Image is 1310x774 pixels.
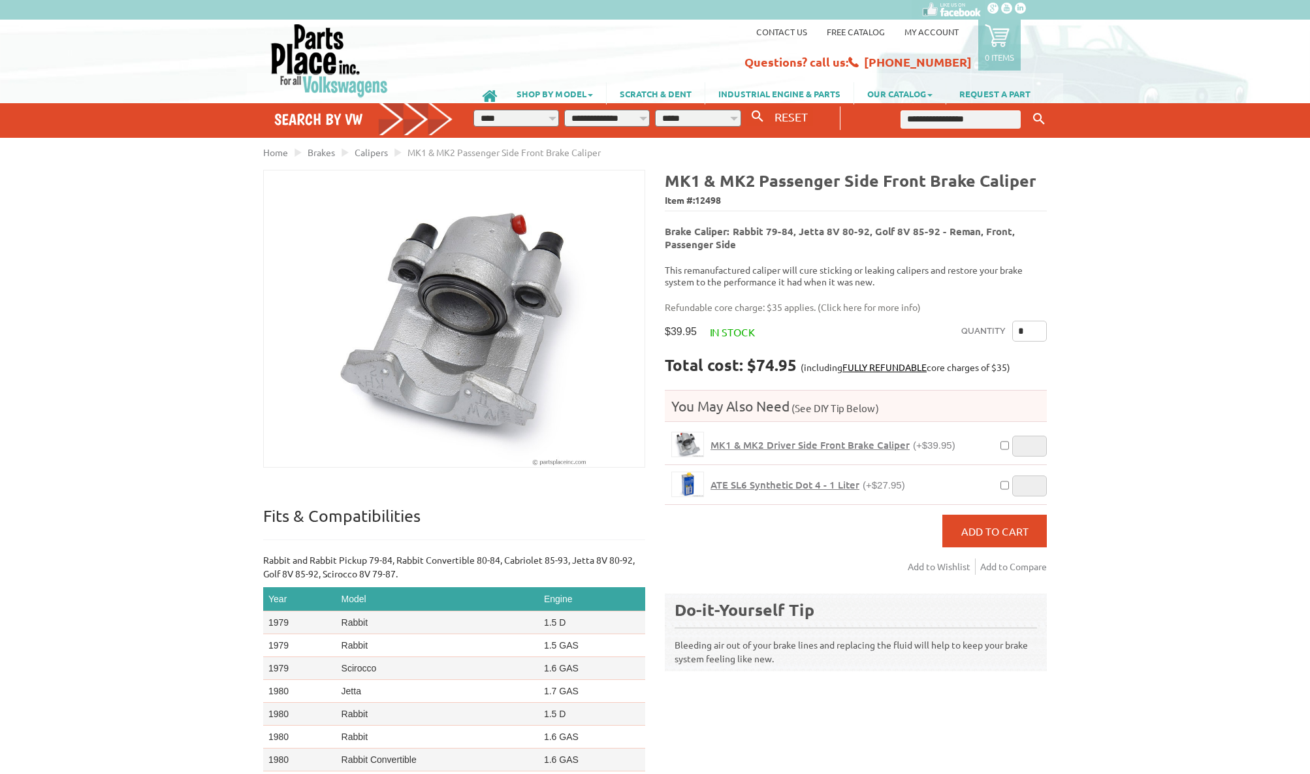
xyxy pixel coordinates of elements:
[263,553,645,581] p: Rabbit and Rabbit Pickup 79-84, Rabbit Convertible 80-84, Cabriolet 85-93, Jetta 8V 80-92, Golf 8...
[711,438,910,451] span: MK1 & MK2 Driver Side Front Brake Caliper
[665,355,797,375] strong: Total cost: $74.95
[539,634,645,657] td: 1.5 GAS
[665,191,1047,210] span: Item #:
[263,146,288,158] a: Home
[775,110,808,123] span: RESET
[904,26,959,37] a: My Account
[336,726,539,749] td: Rabbit
[978,20,1021,71] a: 0 items
[665,170,1036,191] b: MK1 & MK2 Passenger Side Front Brake Caliper
[539,749,645,771] td: 1.6 GAS
[675,599,814,620] b: Do-it-Yourself Tip
[710,325,755,338] span: In stock
[665,397,1047,415] h4: You May Also Need
[263,726,336,749] td: 1980
[946,82,1044,105] a: REQUEST A PART
[263,703,336,726] td: 1980
[263,680,336,703] td: 1980
[539,587,645,611] th: Engine
[336,749,539,771] td: Rabbit Convertible
[672,432,703,457] img: MK1 & MK2 Driver Side Front Brake Caliper
[980,558,1047,575] a: Add to Compare
[842,361,927,373] a: FULLY REFUNDABLE
[711,478,859,491] span: ATE SL6 Synthetic Dot 4 - 1 Liter
[769,107,813,126] button: RESET
[1029,108,1049,130] button: Keyword Search
[695,194,721,206] span: 12498
[671,432,704,457] a: MK1 & MK2 Driver Side Front Brake Caliper
[675,627,1037,666] p: Bleeding air out of your brake lines and replacing the fluid will help to keep your brake system ...
[665,225,1015,251] b: Brake Caliper: Rabbit 79-84, Jetta 8V 80-92, Golf 8V 85-92 - Reman, Front, Passenger Side
[801,361,1010,373] span: (including core charges of $35)
[336,657,539,680] td: Scirocco
[665,300,1037,314] p: Refundable core charge: $35 applies. ( )
[985,52,1014,63] p: 0 items
[827,26,885,37] a: Free Catalog
[756,26,807,37] a: Contact us
[336,703,539,726] td: Rabbit
[539,680,645,703] td: 1.7 GAS
[336,680,539,703] td: Jetta
[665,325,697,338] span: $39.95
[336,611,539,634] td: Rabbit
[821,301,918,313] a: Click here for more info
[705,82,854,105] a: INDUSTRIAL ENGINE & PARTS
[539,726,645,749] td: 1.6 GAS
[961,321,1006,342] label: Quantity
[913,440,955,451] span: (+$39.95)
[863,479,905,491] span: (+$27.95)
[908,558,976,575] a: Add to Wishlist
[263,611,336,634] td: 1979
[355,146,388,158] a: Calipers
[607,82,705,105] a: SCRATCH & DENT
[711,479,905,491] a: ATE SL6 Synthetic Dot 4 - 1 Liter(+$27.95)
[671,472,704,497] a: ATE SL6 Synthetic Dot 4 - 1 Liter
[854,82,946,105] a: OUR CATALOG
[672,472,703,496] img: ATE SL6 Synthetic Dot 4 - 1 Liter
[539,657,645,680] td: 1.6 GAS
[961,524,1029,538] span: Add to Cart
[264,170,645,467] img: MK1 & MK2 Passenger Side Front Brake Caliper
[336,587,539,611] th: Model
[270,23,389,98] img: Parts Place Inc!
[942,515,1047,547] button: Add to Cart
[539,703,645,726] td: 1.5 D
[407,146,601,158] span: MK1 & MK2 Passenger Side Front Brake Caliper
[308,146,335,158] a: Brakes
[263,749,336,771] td: 1980
[503,82,606,105] a: SHOP BY MODEL
[746,107,769,126] button: Search By VW...
[274,110,453,129] h4: Search by VW
[790,402,879,414] span: (See DIY Tip Below)
[263,634,336,657] td: 1979
[336,634,539,657] td: Rabbit
[263,657,336,680] td: 1979
[665,264,1047,287] p: This remanufactured caliper will cure sticking or leaking calipers and restore your brake system ...
[539,611,645,634] td: 1.5 D
[711,439,955,451] a: MK1 & MK2 Driver Side Front Brake Caliper(+$39.95)
[263,506,645,540] p: Fits & Compatibilities
[263,587,336,611] th: Year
